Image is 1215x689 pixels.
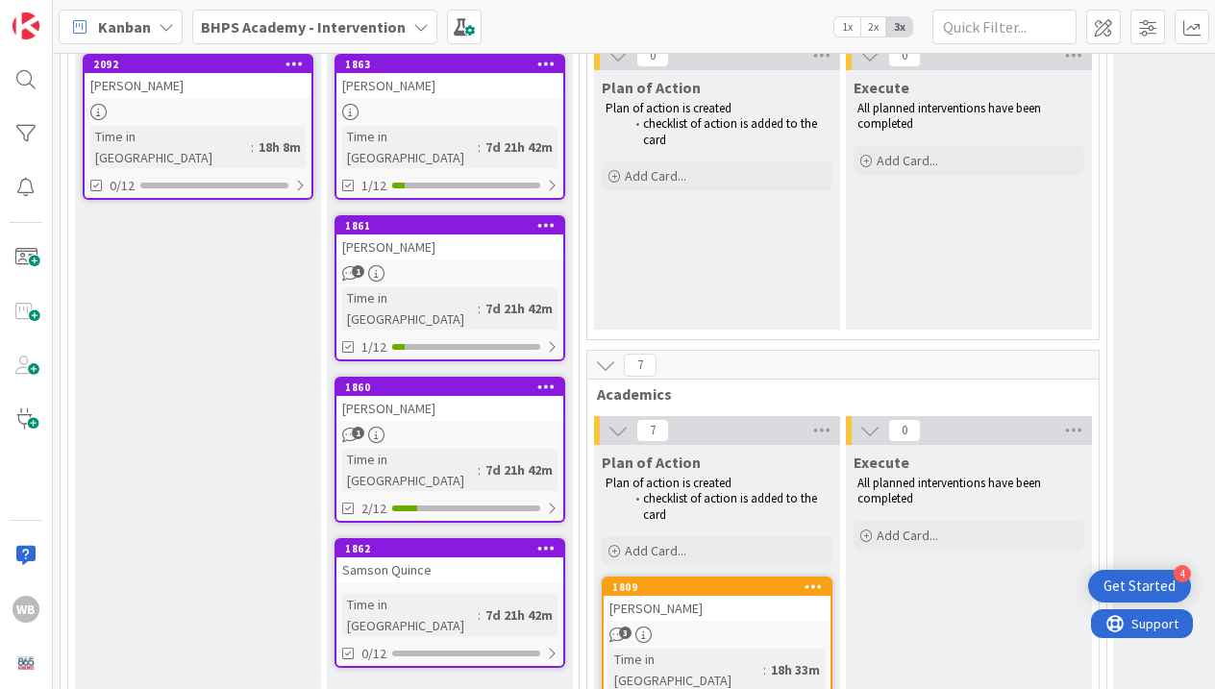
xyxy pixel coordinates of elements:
[619,627,632,639] span: 3
[854,78,909,97] span: Execute
[345,381,563,394] div: 1860
[336,217,563,234] div: 1861
[604,578,831,621] div: 1809[PERSON_NAME]
[90,126,251,168] div: Time in [GEOGRAPHIC_DATA]
[604,578,831,596] div: 1809
[201,17,406,37] b: BHPS Academy - Intervention
[12,650,39,677] img: avatar
[481,298,558,319] div: 7d 21h 42m
[478,298,481,319] span: :
[636,44,669,67] span: 0
[342,594,478,636] div: Time in [GEOGRAPHIC_DATA]
[877,152,938,169] span: Add Card...
[336,540,563,557] div: 1862
[643,115,820,147] span: checklist of action is added to the card
[251,136,254,158] span: :
[342,126,478,168] div: Time in [GEOGRAPHIC_DATA]
[643,490,820,522] span: checklist of action is added to the card
[597,384,1075,404] span: Academics
[478,459,481,480] span: :
[857,100,1044,132] span: All planned interventions have been completed
[854,453,909,472] span: Execute
[83,54,313,200] a: 2092[PERSON_NAME]Time in [GEOGRAPHIC_DATA]:18h 8m0/12
[1103,577,1176,596] div: Get Started
[834,17,860,37] span: 1x
[336,234,563,259] div: [PERSON_NAME]
[12,596,39,623] div: WB
[625,167,686,185] span: Add Card...
[361,337,386,357] span: 1/12
[335,377,565,523] a: 1860[PERSON_NAME]Time in [GEOGRAPHIC_DATA]:7d 21h 42m2/12
[345,219,563,233] div: 1861
[336,540,563,582] div: 1862Samson Quince
[336,379,563,421] div: 1860[PERSON_NAME]
[932,10,1077,44] input: Quick Filter...
[336,73,563,98] div: [PERSON_NAME]
[342,287,478,330] div: Time in [GEOGRAPHIC_DATA]
[93,58,311,71] div: 2092
[335,54,565,200] a: 1863[PERSON_NAME]Time in [GEOGRAPHIC_DATA]:7d 21h 42m1/12
[98,15,151,38] span: Kanban
[481,459,558,480] div: 7d 21h 42m
[860,17,886,37] span: 2x
[478,136,481,158] span: :
[336,557,563,582] div: Samson Quince
[335,215,565,361] a: 1861[PERSON_NAME]Time in [GEOGRAPHIC_DATA]:7d 21h 42m1/12
[602,453,701,472] span: Plan of Action
[361,499,386,519] span: 2/12
[345,58,563,71] div: 1863
[352,265,364,278] span: 1
[877,527,938,544] span: Add Card...
[336,56,563,98] div: 1863[PERSON_NAME]
[857,475,1044,506] span: All planned interventions have been completed
[606,475,731,491] span: Plan of action is created
[1174,565,1191,582] div: 4
[12,12,39,39] img: Visit kanbanzone.com
[602,78,701,97] span: Plan of Action
[612,580,831,594] div: 1809
[888,419,921,442] span: 0
[478,604,481,626] span: :
[336,396,563,421] div: [PERSON_NAME]
[336,217,563,259] div: 1861[PERSON_NAME]
[361,176,386,196] span: 1/12
[766,659,825,680] div: 18h 33m
[40,3,87,26] span: Support
[345,542,563,555] div: 1862
[335,538,565,668] a: 1862Samson QuinceTime in [GEOGRAPHIC_DATA]:7d 21h 42m0/12
[352,427,364,439] span: 1
[481,136,558,158] div: 7d 21h 42m
[606,100,731,116] span: Plan of action is created
[481,604,558,626] div: 7d 21h 42m
[361,644,386,664] span: 0/12
[254,136,306,158] div: 18h 8m
[85,56,311,73] div: 2092
[110,176,135,196] span: 0/12
[336,56,563,73] div: 1863
[1088,570,1191,603] div: Open Get Started checklist, remaining modules: 4
[336,379,563,396] div: 1860
[342,449,478,491] div: Time in [GEOGRAPHIC_DATA]
[604,596,831,621] div: [PERSON_NAME]
[85,73,311,98] div: [PERSON_NAME]
[625,542,686,559] span: Add Card...
[888,44,921,67] span: 0
[763,659,766,680] span: :
[636,419,669,442] span: 7
[886,17,912,37] span: 3x
[624,354,657,377] span: 7
[85,56,311,98] div: 2092[PERSON_NAME]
